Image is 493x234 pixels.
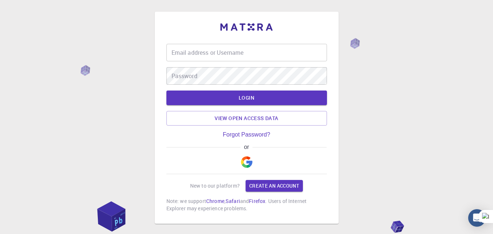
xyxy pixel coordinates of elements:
button: LOGIN [166,91,327,105]
a: Forgot Password? [223,131,270,138]
a: Create an account [246,180,303,192]
div: Open Intercom Messenger [468,209,486,227]
p: New to our platform? [190,182,240,189]
p: Note: we support , and . Users of Internet Explorer may experience problems. [166,197,327,212]
span: or [240,144,253,150]
a: View open access data [166,111,327,126]
a: Firefox [249,197,265,204]
a: Safari [226,197,240,204]
a: Chrome [206,197,224,204]
img: Google [241,156,253,168]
